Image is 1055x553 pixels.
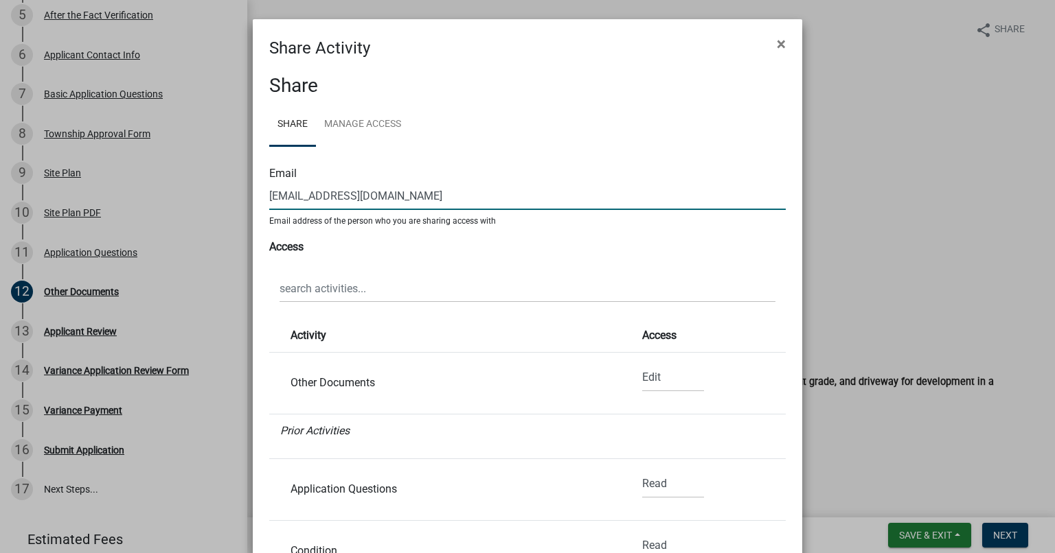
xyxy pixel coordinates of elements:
[777,34,786,54] span: ×
[269,165,786,182] div: Email
[766,25,797,63] button: Close
[280,377,610,388] div: Other Documents
[269,240,304,253] strong: Access
[291,329,326,342] strong: Activity
[280,274,775,303] input: search activities...
[642,329,677,342] strong: Access
[316,103,409,147] a: Manage Access
[269,36,370,60] h4: Share Activity
[280,484,610,495] div: Application Questions
[269,103,316,147] a: Share
[269,216,496,226] sub: Email address of the person who you are sharing access with
[280,424,350,437] i: Prior Activities
[269,74,786,97] h3: Share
